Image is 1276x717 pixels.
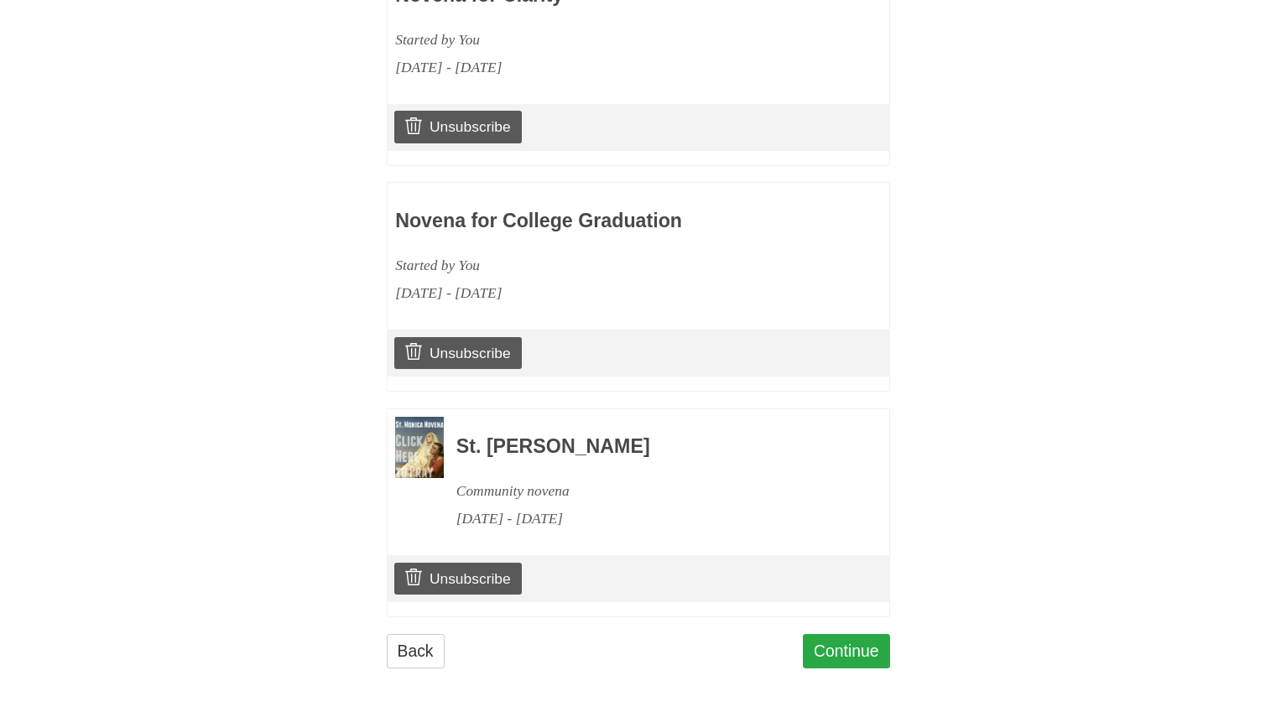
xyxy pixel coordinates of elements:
h3: St. [PERSON_NAME] [456,436,844,458]
a: Unsubscribe [394,337,521,369]
a: Back [387,634,445,668]
div: [DATE] - [DATE] [456,505,844,533]
div: Started by You [395,26,783,54]
div: Community novena [456,477,844,505]
div: Started by You [395,252,783,279]
a: Unsubscribe [394,563,521,595]
a: Continue [803,634,890,668]
a: Unsubscribe [394,111,521,143]
img: Novena image [395,417,444,478]
div: [DATE] - [DATE] [395,54,783,81]
div: [DATE] - [DATE] [395,279,783,307]
h3: Novena for College Graduation [395,210,783,232]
